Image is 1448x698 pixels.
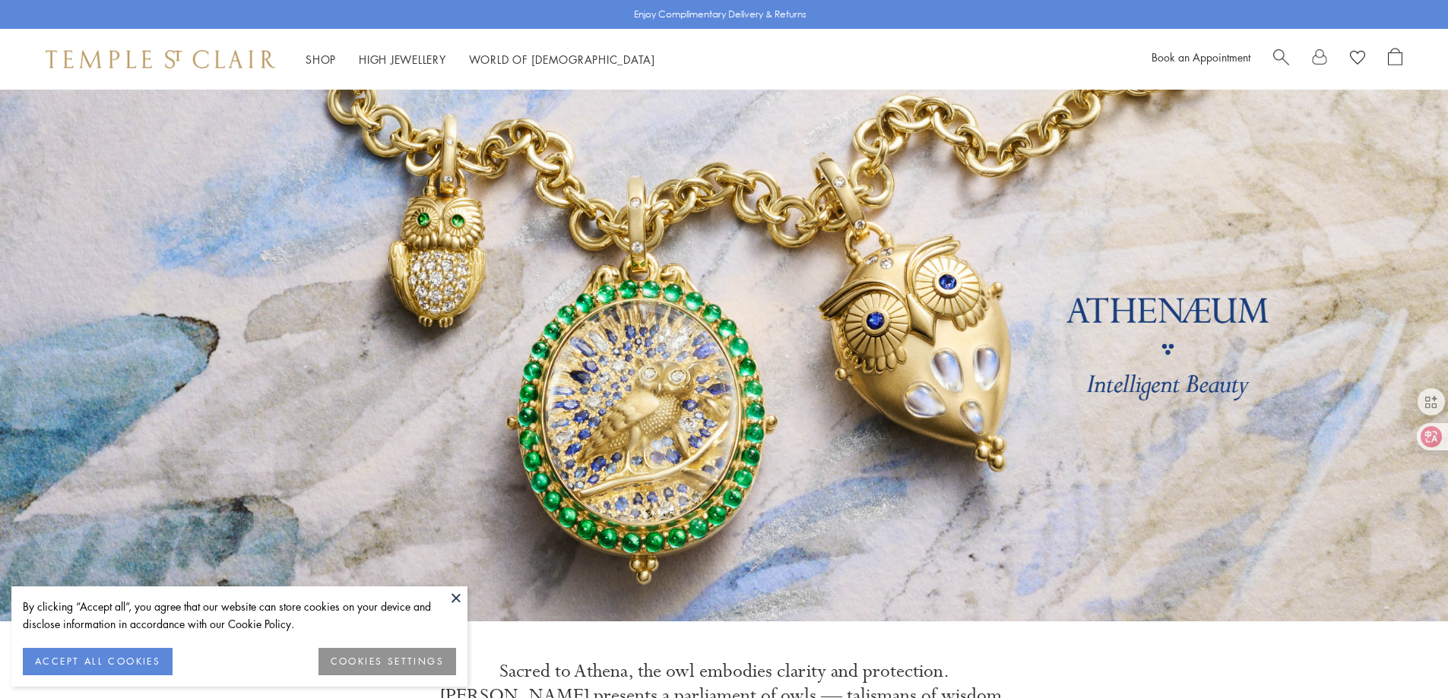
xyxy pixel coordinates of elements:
button: COOKIES SETTINGS [318,648,456,675]
p: Enjoy Complimentary Delivery & Returns [634,7,806,22]
a: Search [1273,48,1289,71]
a: High JewelleryHigh Jewellery [359,52,446,67]
img: Temple St. Clair [46,50,275,68]
a: View Wishlist [1350,48,1365,71]
a: World of [DEMOGRAPHIC_DATA]World of [DEMOGRAPHIC_DATA] [469,52,655,67]
nav: Main navigation [306,50,655,69]
a: Open Shopping Bag [1388,48,1402,71]
div: By clicking “Accept all”, you agree that our website can store cookies on your device and disclos... [23,598,456,633]
a: ShopShop [306,52,336,67]
a: Book an Appointment [1152,49,1250,65]
button: ACCEPT ALL COOKIES [23,648,173,675]
iframe: Gorgias live chat messenger [1372,627,1433,683]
